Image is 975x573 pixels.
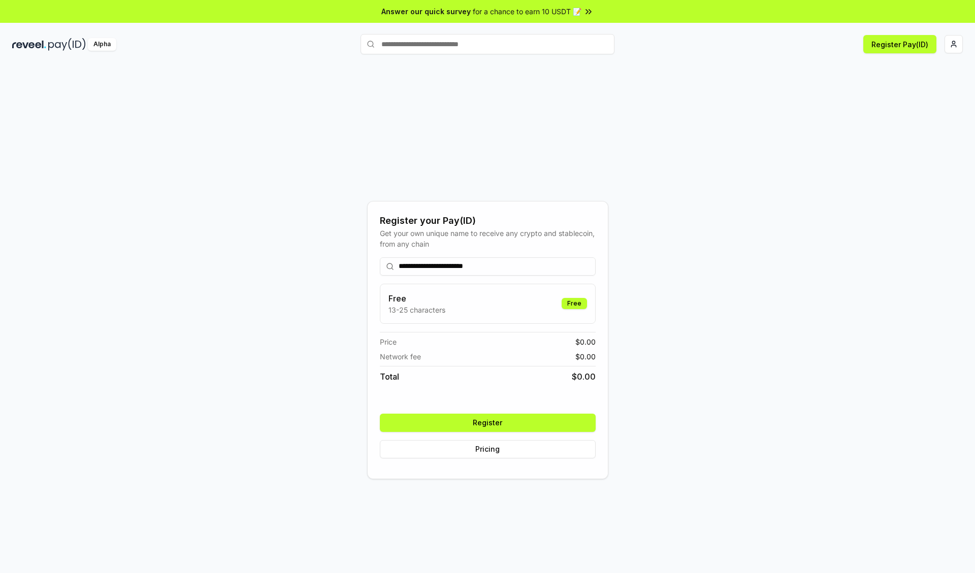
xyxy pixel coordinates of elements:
[575,336,596,347] span: $ 0.00
[572,370,596,383] span: $ 0.00
[575,351,596,362] span: $ 0.00
[380,370,399,383] span: Total
[48,38,86,51] img: pay_id
[88,38,116,51] div: Alpha
[863,35,936,53] button: Register Pay(ID)
[473,6,581,17] span: for a chance to earn 10 USDT 📝
[562,298,587,309] div: Free
[380,351,421,362] span: Network fee
[380,228,596,249] div: Get your own unique name to receive any crypto and stablecoin, from any chain
[380,440,596,458] button: Pricing
[381,6,471,17] span: Answer our quick survey
[388,292,445,305] h3: Free
[12,38,46,51] img: reveel_dark
[380,214,596,228] div: Register your Pay(ID)
[380,336,397,347] span: Price
[380,414,596,432] button: Register
[388,305,445,315] p: 13-25 characters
